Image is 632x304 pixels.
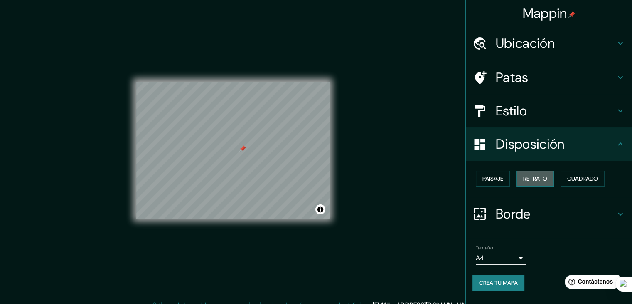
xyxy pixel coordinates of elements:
[482,175,503,182] font: Paisaje
[496,205,531,223] font: Borde
[568,11,575,18] img: pin-icon.png
[561,171,605,187] button: Cuadrado
[496,102,527,120] font: Estilo
[315,204,325,214] button: Activar o desactivar atribución
[558,272,623,295] iframe: Lanzador de widgets de ayuda
[516,171,554,187] button: Retrato
[476,171,510,187] button: Paisaje
[496,69,529,86] font: Patas
[496,35,555,52] font: Ubicación
[466,197,632,231] div: Borde
[496,135,564,153] font: Disposición
[466,27,632,60] div: Ubicación
[567,175,598,182] font: Cuadrado
[523,175,547,182] font: Retrato
[523,5,567,22] font: Mappin
[466,61,632,94] div: Patas
[476,244,493,251] font: Tamaño
[466,94,632,127] div: Estilo
[479,279,518,287] font: Crea tu mapa
[472,275,524,291] button: Crea tu mapa
[476,254,484,262] font: A4
[476,252,526,265] div: A4
[466,127,632,161] div: Disposición
[136,82,330,219] canvas: Mapa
